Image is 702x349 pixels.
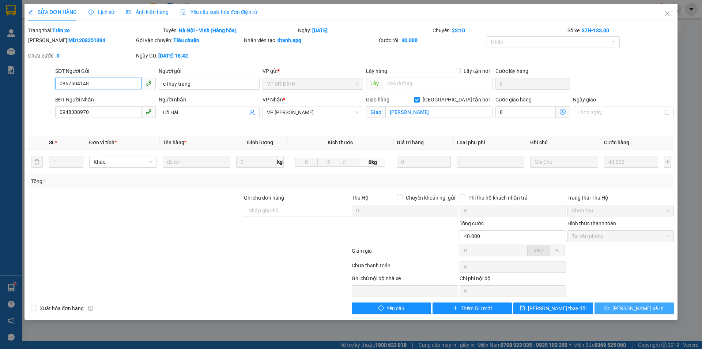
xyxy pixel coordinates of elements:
[612,304,664,312] span: [PERSON_NAME] và In
[461,304,492,312] span: Thêm ĐH mới
[366,68,387,74] span: Lấy hàng
[385,106,492,118] input: Giao tận nơi
[465,194,531,202] span: Phí thu hộ khách nhận trả
[146,109,151,115] span: phone
[158,53,188,59] b: [DATE] 18:42
[453,305,458,311] span: plus
[460,274,566,285] div: Chi phí nội bộ
[28,9,77,15] span: SỬA ĐƠN HÀNG
[263,97,283,103] span: VP Nhận
[572,205,669,216] span: Chưa thu
[657,4,678,24] button: Close
[664,156,671,168] button: plus
[567,220,616,226] label: Hình thức thanh toán
[432,26,567,34] div: Chuyến:
[88,306,93,311] span: info-circle
[52,27,70,33] b: Trên xe
[55,96,156,104] div: SĐT Người Nhận
[297,26,432,34] div: Ngày:
[267,78,359,89] span: VP MỸ ĐÌNH
[276,156,284,168] span: kg
[460,220,484,226] span: Tổng cước
[573,97,596,103] label: Ngày giao
[433,302,512,314] button: plusThêm ĐH mới
[420,96,492,104] span: [GEOGRAPHIC_DATA] tận nơi
[163,156,230,168] input: VD: Bàn, Ghế
[577,108,663,116] input: Ngày giao
[567,194,674,202] div: Trạng thái Thu Hộ
[604,156,658,168] input: 0
[495,97,532,103] label: Cước giao hàng
[328,140,353,145] span: Kích thước
[397,156,451,168] input: 0
[495,106,556,118] input: Cước giao hàng
[27,26,162,34] div: Trạng thái:
[88,10,94,15] span: clock-circle
[31,156,43,168] button: delete
[397,140,424,145] span: Giá trị hàng
[461,67,492,75] span: Lấy tận nơi
[513,302,593,314] button: save[PERSON_NAME] thay đổi
[360,158,385,167] span: 0kg
[57,53,60,59] b: 0
[386,304,404,312] span: Yêu cầu
[528,304,586,312] span: [PERSON_NAME] thay đổi
[403,194,458,202] span: Chuyển khoản ng. gửi
[401,37,418,43] b: 40.000
[267,107,359,118] span: VP Nghi Xuân
[55,67,156,75] div: SĐT Người Gửi
[383,78,492,89] input: Dọc đường
[68,37,105,43] b: MD1208251394
[495,78,570,90] input: Cước lấy hàng
[312,27,328,33] b: [DATE]
[88,9,114,15] span: Lịch sử
[378,305,384,311] span: exclamation-circle
[351,261,459,274] div: Chưa thanh toán
[28,10,33,15] span: edit
[28,36,135,44] div: [PERSON_NAME]:
[173,37,199,43] b: Tiêu chuẩn
[533,248,544,253] span: VND
[136,36,242,44] div: Gói vận chuyển:
[49,140,55,145] span: SL
[352,302,431,314] button: exclamation-circleYêu cầu
[247,140,273,145] span: Định lượng
[582,27,609,33] b: 37H-133.00
[340,158,360,167] input: C
[527,135,601,150] th: Ghi chú
[295,158,318,167] input: D
[379,36,485,44] div: Cước rồi :
[249,109,255,115] span: user-add
[28,52,135,60] div: Chưa cước :
[163,140,186,145] span: Tên hàng
[180,9,257,15] span: Yêu cầu xuất hóa đơn điện tử
[146,80,151,86] span: phone
[351,247,459,260] div: Giảm giá
[94,156,152,167] span: Khác
[664,11,670,16] span: close
[159,96,259,104] div: Người nhận
[604,305,609,311] span: printer
[567,26,675,34] div: Số xe:
[366,97,389,103] span: Giao hàng
[560,109,566,115] span: dollar-circle
[555,248,559,253] span: %
[495,68,528,74] label: Cước lấy hàng
[31,177,271,185] div: Tổng: 1
[454,135,527,150] th: Loại phụ phí
[126,10,131,15] span: picture
[89,140,117,145] span: Đơn vị tính
[520,305,525,311] span: save
[244,205,350,216] input: Ghi chú đơn hàng
[317,158,340,167] input: R
[244,36,377,44] div: Nhân viên tạo:
[278,37,301,43] b: dtanh.apq
[136,52,242,60] div: Ngày GD:
[263,67,363,75] div: VP gửi
[452,27,465,33] b: 23:10
[180,10,186,15] img: icon
[126,9,169,15] span: Ảnh kiện hàng
[530,156,598,168] input: Ghi Chú
[595,302,674,314] button: printer[PERSON_NAME] và In
[604,140,629,145] span: Cước hàng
